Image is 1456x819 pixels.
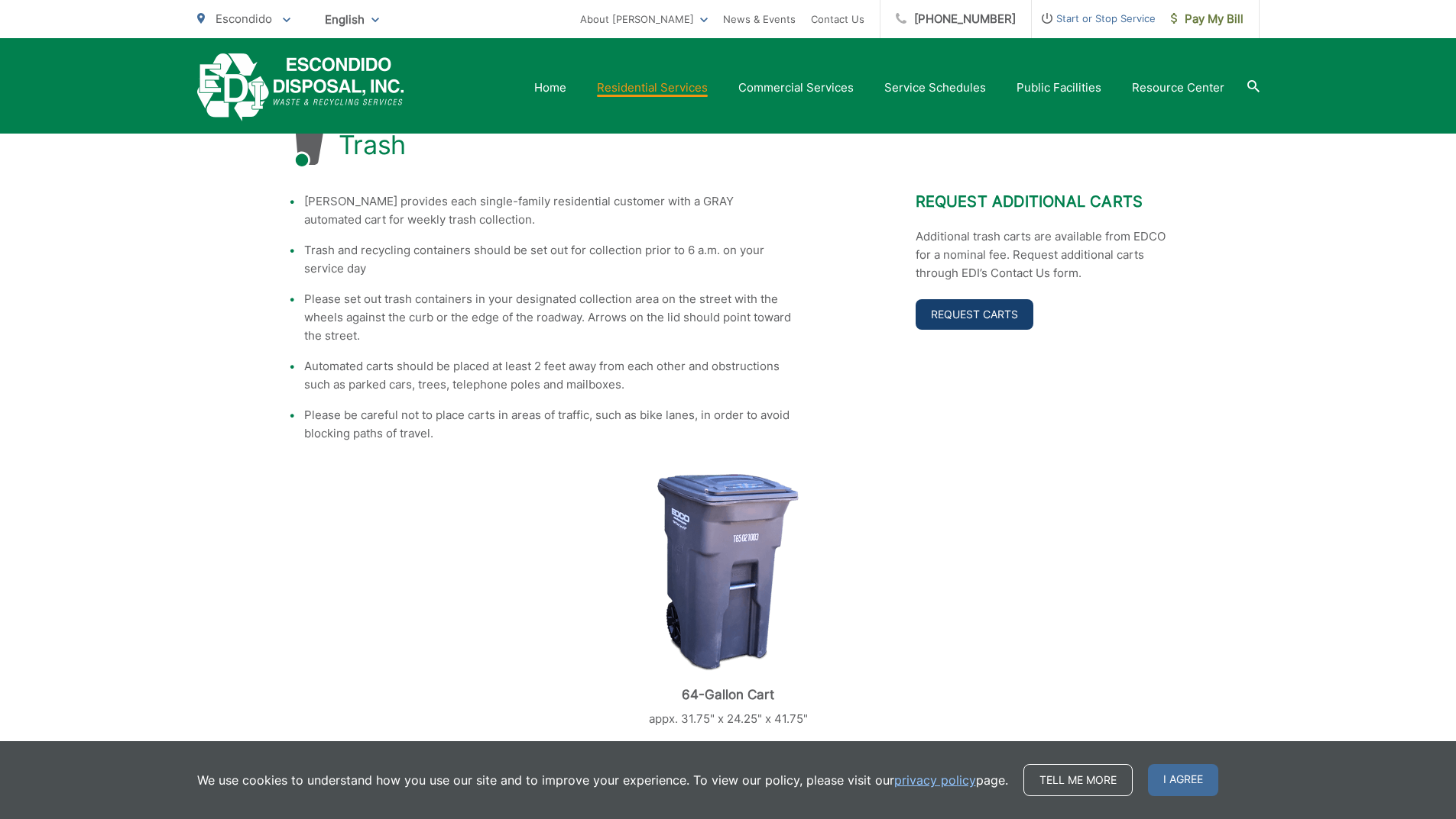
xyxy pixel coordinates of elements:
a: Service Schedules [884,79,986,97]
a: Tell me more [1023,764,1133,796]
span: Escondido [216,11,272,26]
p: Additional trash carts are available from EDCO for a nominal fee. Request additional carts throug... [916,227,1168,282]
a: News & Events [723,10,796,28]
a: privacy policy [894,771,976,789]
li: [PERSON_NAME] provides each single-family residential customer with a GRAY automated cart for wee... [304,192,793,229]
span: Pay My Bill [1171,10,1244,28]
li: Trash and recycling containers should be set out for collection prior to 6 a.m. on your service day [304,241,793,278]
a: Commercial Services [738,79,854,97]
li: Please set out trash containers in your designated collection area on the street with the wheels ... [304,290,793,345]
li: Please be careful not to place carts in areas of traffic, such as bike lanes, in order to avoid b... [304,406,793,443]
p: appx. 31.75" x 24.25" x 41.75" [564,710,893,728]
a: Request Carts [916,299,1033,330]
a: Residential Services [597,79,708,97]
h1: Trash [339,130,407,160]
a: About [PERSON_NAME] [580,10,708,28]
a: Resource Center [1132,79,1224,97]
img: cart-trash.png [657,473,799,672]
a: EDCD logo. Return to the homepage. [197,53,404,121]
span: I agree [1148,764,1218,796]
h2: Request Additional Carts [916,192,1168,211]
a: Home [534,79,566,97]
p: 64-Gallon Cart [564,687,893,702]
a: Contact Us [811,10,864,28]
p: We use cookies to understand how you use our site and to improve your experience. To view our pol... [197,771,1008,789]
li: Automated carts should be placed at least 2 feet away from each other and obstructions such as pa... [304,357,793,394]
span: English [313,6,391,33]
a: Public Facilities [1017,79,1101,97]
